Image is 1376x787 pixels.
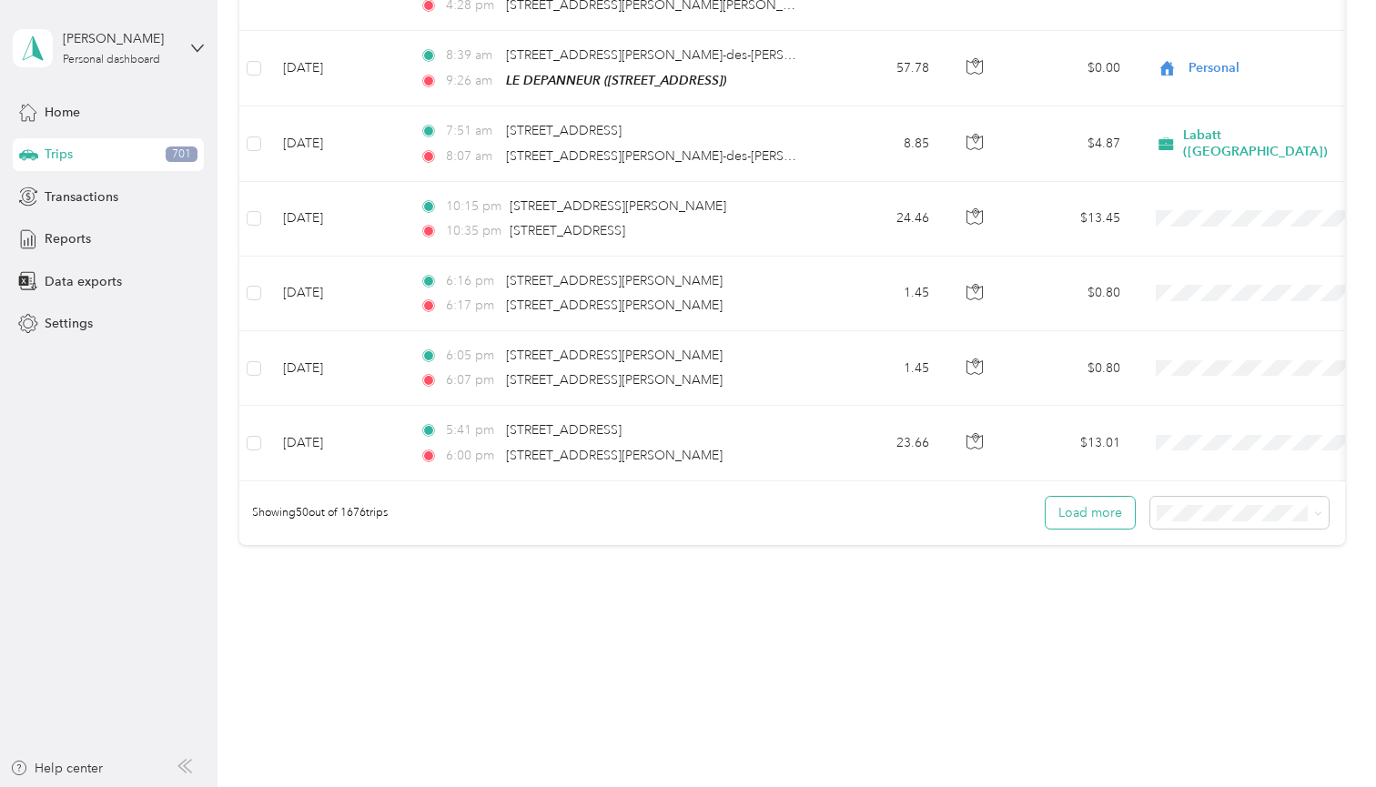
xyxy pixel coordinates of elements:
[506,47,990,63] span: [STREET_ADDRESS][PERSON_NAME]-des-[PERSON_NAME], [GEOGRAPHIC_DATA]
[824,182,944,257] td: 24.46
[1007,106,1135,181] td: $4.87
[268,331,405,406] td: [DATE]
[268,31,405,106] td: [DATE]
[1183,127,1351,159] span: Labatt ([GEOGRAPHIC_DATA])
[268,257,405,331] td: [DATE]
[446,146,498,166] span: 8:07 am
[1007,331,1135,406] td: $0.80
[446,121,498,141] span: 7:51 am
[45,145,73,164] span: Trips
[506,348,723,363] span: [STREET_ADDRESS][PERSON_NAME]
[446,271,498,291] span: 6:16 pm
[268,182,405,257] td: [DATE]
[1007,182,1135,257] td: $13.45
[506,372,723,388] span: [STREET_ADDRESS][PERSON_NAME]
[824,257,944,331] td: 1.45
[506,422,622,438] span: [STREET_ADDRESS]
[506,273,723,288] span: [STREET_ADDRESS][PERSON_NAME]
[824,31,944,106] td: 57.78
[506,298,723,313] span: [STREET_ADDRESS][PERSON_NAME]
[45,103,80,122] span: Home
[166,146,197,163] span: 701
[446,370,498,390] span: 6:07 pm
[1046,497,1135,529] button: Load more
[45,272,122,291] span: Data exports
[446,45,498,66] span: 8:39 am
[1274,685,1376,787] iframe: Everlance-gr Chat Button Frame
[1007,406,1135,480] td: $13.01
[824,106,944,181] td: 8.85
[63,29,177,48] div: [PERSON_NAME]
[446,446,498,466] span: 6:00 pm
[824,406,944,480] td: 23.66
[45,229,91,248] span: Reports
[506,123,622,138] span: [STREET_ADDRESS]
[446,296,498,316] span: 6:17 pm
[45,187,118,207] span: Transactions
[1007,31,1135,106] td: $0.00
[1007,257,1135,331] td: $0.80
[63,55,160,66] div: Personal dashboard
[824,331,944,406] td: 1.45
[268,106,405,181] td: [DATE]
[446,71,498,91] span: 9:26 am
[446,221,501,241] span: 10:35 pm
[45,314,93,333] span: Settings
[506,73,726,87] span: LE DEPANNEUR ([STREET_ADDRESS])
[10,759,103,778] button: Help center
[268,406,405,480] td: [DATE]
[446,420,498,440] span: 5:41 pm
[510,198,726,214] span: [STREET_ADDRESS][PERSON_NAME]
[239,505,388,521] span: Showing 50 out of 1676 trips
[510,223,625,238] span: [STREET_ADDRESS]
[446,346,498,366] span: 6:05 pm
[506,148,990,164] span: [STREET_ADDRESS][PERSON_NAME]-des-[PERSON_NAME], [GEOGRAPHIC_DATA]
[1189,58,1355,78] span: Personal
[506,448,723,463] span: [STREET_ADDRESS][PERSON_NAME]
[446,197,501,217] span: 10:15 pm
